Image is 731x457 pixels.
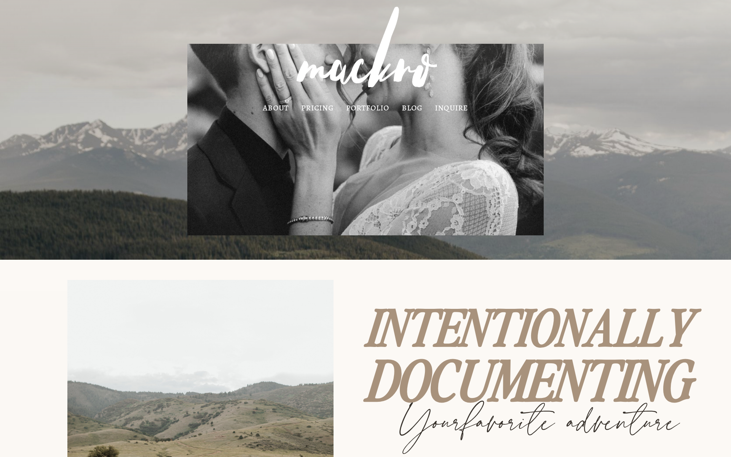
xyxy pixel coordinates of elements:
[346,104,389,111] a: portfolio
[368,340,694,415] strong: DOCUMENTING
[402,104,422,111] a: blog
[368,291,694,359] strong: INTENTIONALLY
[281,1,450,102] img: MACKRO PHOTOGRAPHY | Denver Colorado Wedding Photographer
[435,104,468,111] a: inquire
[301,104,334,111] a: pricing
[263,104,289,111] a: about
[397,399,680,451] h3: favorite adventure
